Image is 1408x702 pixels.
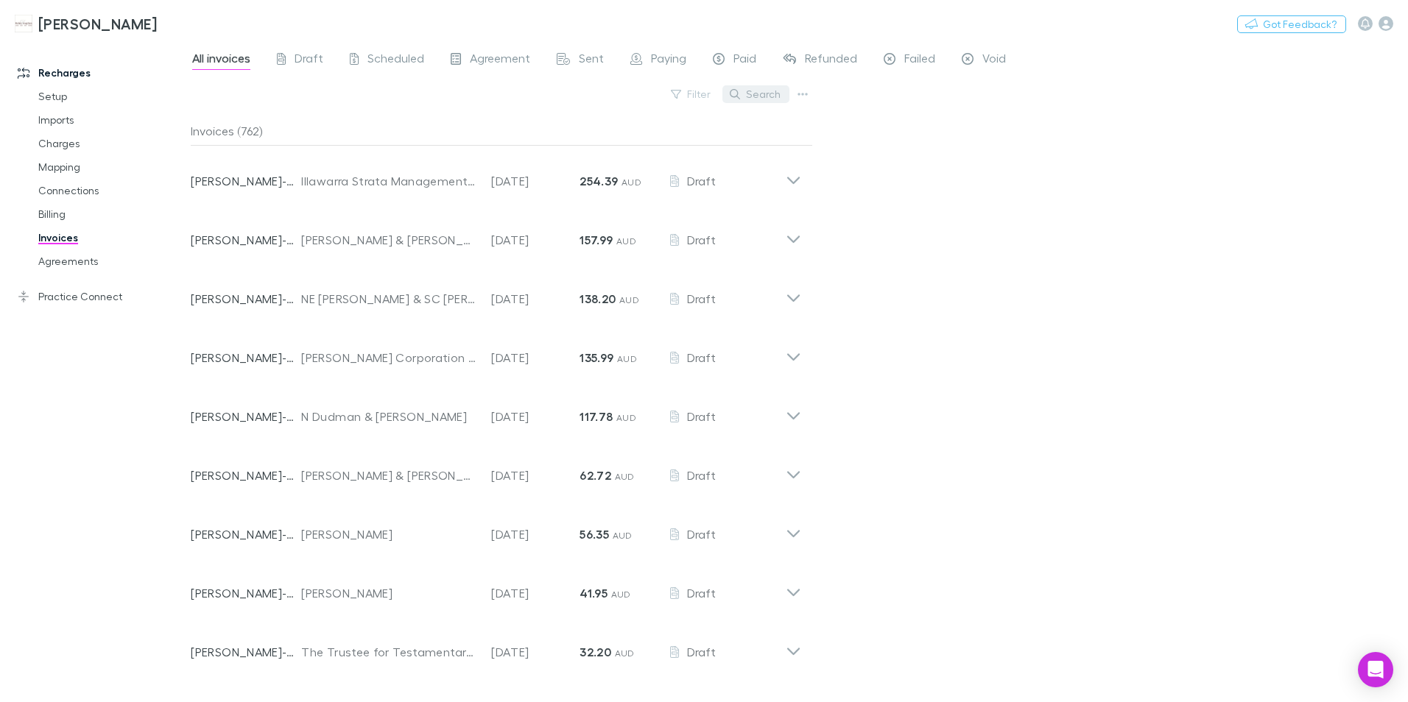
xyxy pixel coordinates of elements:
div: [PERSON_NAME] [301,525,476,543]
strong: 117.78 [580,409,613,424]
h3: [PERSON_NAME] [38,15,157,32]
span: Scheduled [367,51,424,70]
span: AUD [615,648,635,659]
p: [DATE] [491,467,580,484]
button: Filter [663,85,719,103]
p: [PERSON_NAME]-0182 [191,172,301,190]
span: AUD [619,294,639,305]
span: Paid [733,51,756,70]
p: [DATE] [491,525,580,543]
p: [DATE] [491,349,580,366]
p: [DATE] [491,408,580,425]
div: [PERSON_NAME] Corporation Pty Ltd [301,349,476,366]
a: Charges [24,132,199,155]
p: [PERSON_NAME]-0069 [191,290,301,308]
p: [DATE] [491,290,580,308]
span: Draft [687,233,716,247]
div: [PERSON_NAME]-0316[PERSON_NAME][DATE]41.95 AUDDraft [179,558,813,617]
span: Draft [687,527,716,541]
p: [PERSON_NAME]-0517 [191,231,301,249]
div: [PERSON_NAME] & [PERSON_NAME] [301,231,476,249]
a: [PERSON_NAME] [6,6,166,41]
span: AUD [613,530,633,541]
p: [DATE] [491,231,580,249]
a: Imports [24,108,199,132]
a: Invoices [24,226,199,249]
a: Recharges [3,61,199,85]
a: Billing [24,202,199,226]
div: Illawarra Strata Management Pty Ltd [301,172,476,190]
img: Hales Douglass's Logo [15,15,32,32]
span: AUD [616,235,636,247]
p: [PERSON_NAME]-0059 [191,467,301,484]
span: Draft [687,409,716,423]
a: Agreements [24,249,199,273]
button: Search [722,85,789,103]
span: AUD [611,589,631,600]
div: [PERSON_NAME]-0520N Dudman & [PERSON_NAME][DATE]117.78 AUDDraft [179,381,813,440]
span: Draft [687,291,716,305]
div: [PERSON_NAME]-0517[PERSON_NAME] & [PERSON_NAME][DATE]157.99 AUDDraft [179,205,813,263]
div: [PERSON_NAME]-0522[PERSON_NAME][DATE]56.35 AUDDraft [179,499,813,558]
span: Draft [687,174,716,188]
strong: 138.20 [580,291,616,306]
strong: 157.99 [580,233,613,247]
span: Paying [651,51,686,70]
strong: 32.20 [580,645,611,659]
span: Failed [904,51,935,70]
div: The Trustee for Testamentary Discretionary Trust for [PERSON_NAME] [301,643,476,661]
div: [PERSON_NAME] & [PERSON_NAME] [301,467,476,484]
a: Connections [24,179,199,202]
div: N Dudman & [PERSON_NAME] [301,408,476,425]
span: AUD [617,353,637,364]
p: [DATE] [491,643,580,661]
a: Mapping [24,155,199,179]
p: [PERSON_NAME]-0521 [191,349,301,366]
span: AUD [616,412,636,423]
div: [PERSON_NAME]-0059[PERSON_NAME] & [PERSON_NAME][DATE]62.72 AUDDraft [179,440,813,499]
a: Practice Connect [3,285,199,308]
p: [PERSON_NAME]-0522 [191,525,301,543]
span: AUD [622,177,641,188]
span: Draft [687,468,716,482]
span: Draft [295,51,323,70]
p: [DATE] [491,584,580,602]
button: Got Feedback? [1237,15,1346,33]
p: [PERSON_NAME]-0520 [191,408,301,425]
div: [PERSON_NAME]-0521[PERSON_NAME] Corporation Pty Ltd[DATE]135.99 AUDDraft [179,322,813,381]
div: Open Intercom Messenger [1358,652,1393,687]
div: [PERSON_NAME] [301,584,476,602]
span: AUD [615,471,635,482]
div: [PERSON_NAME]-0069NE [PERSON_NAME] & SC [PERSON_NAME][DATE]138.20 AUDDraft [179,263,813,322]
div: NE [PERSON_NAME] & SC [PERSON_NAME] [301,290,476,308]
span: Draft [687,586,716,600]
p: [PERSON_NAME]-0316 [191,584,301,602]
span: Sent [579,51,604,70]
strong: 62.72 [580,468,611,483]
span: All invoices [192,51,250,70]
span: Void [982,51,1006,70]
p: [PERSON_NAME]-0333 [191,643,301,661]
p: [DATE] [491,172,580,190]
span: Draft [687,350,716,364]
strong: 56.35 [580,527,609,542]
span: Refunded [805,51,857,70]
div: [PERSON_NAME]-0182Illawarra Strata Management Pty Ltd[DATE]254.39 AUDDraft [179,146,813,205]
span: Draft [687,645,716,659]
a: Setup [24,85,199,108]
span: Agreement [470,51,530,70]
strong: 254.39 [580,174,618,188]
div: [PERSON_NAME]-0333The Trustee for Testamentary Discretionary Trust for [PERSON_NAME][DATE]32.20 A... [179,617,813,676]
strong: 41.95 [580,586,608,600]
strong: 135.99 [580,350,613,365]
